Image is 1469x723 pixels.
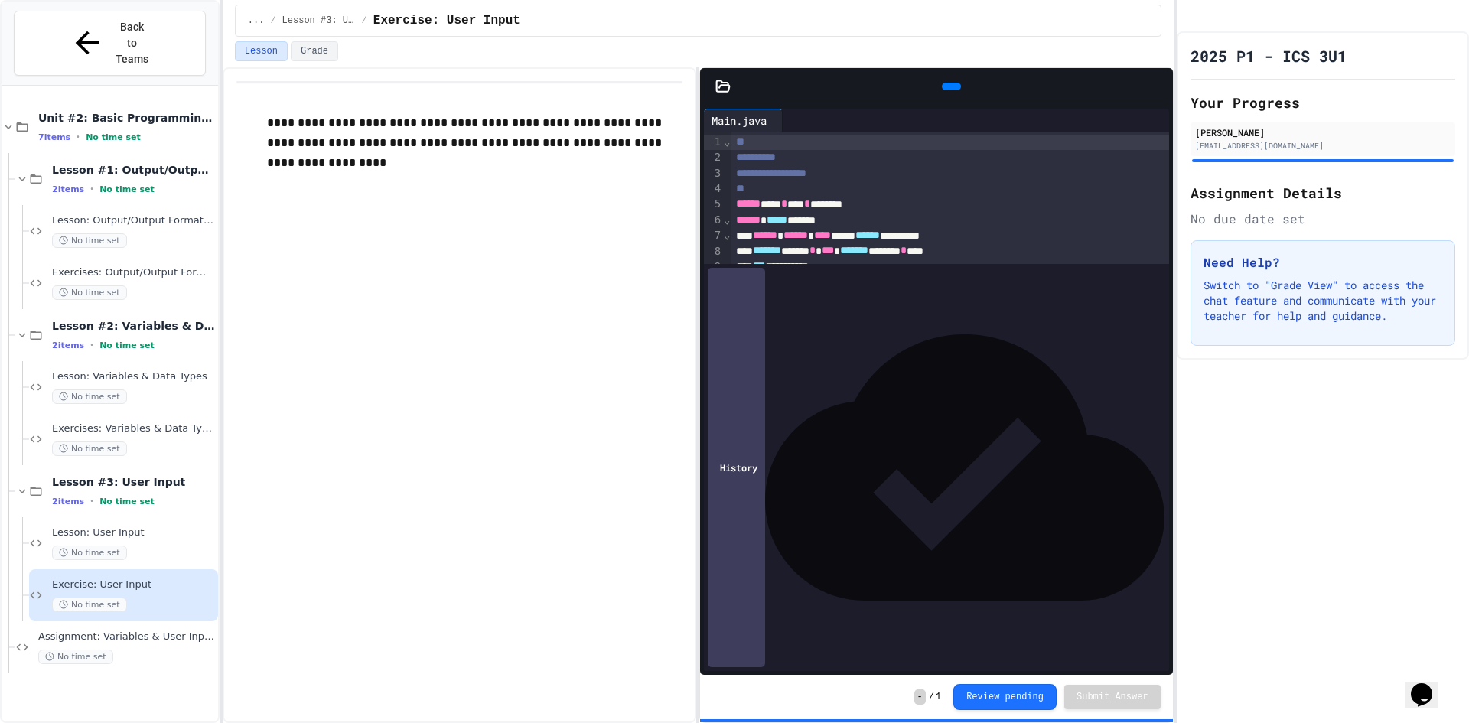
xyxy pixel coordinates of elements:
[704,181,723,197] div: 4
[38,650,113,664] span: No time set
[1191,182,1455,204] h2: Assignment Details
[1191,210,1455,228] div: No due date set
[77,131,80,143] span: •
[1191,45,1347,67] h1: 2025 P1 - ICS 3U1
[52,598,127,612] span: No time set
[704,228,723,243] div: 7
[1195,125,1451,139] div: [PERSON_NAME]
[52,184,84,194] span: 2 items
[99,340,155,350] span: No time set
[704,135,723,150] div: 1
[373,11,520,30] span: Exercise: User Input
[52,370,215,383] span: Lesson: Variables & Data Types
[248,15,265,27] span: ...
[1064,685,1161,709] button: Submit Answer
[38,111,215,125] span: Unit #2: Basic Programming Concepts
[708,268,765,667] div: History
[1195,140,1451,151] div: [EMAIL_ADDRESS][DOMAIN_NAME]
[704,166,723,181] div: 3
[282,15,356,27] span: Lesson #3: User Input
[52,266,215,279] span: Exercises: Output/Output Formatting
[99,497,155,506] span: No time set
[1077,691,1148,703] span: Submit Answer
[704,197,723,212] div: 5
[936,691,941,703] span: 1
[52,526,215,539] span: Lesson: User Input
[704,109,783,132] div: Main.java
[52,214,215,227] span: Lesson: Output/Output Formatting
[52,475,215,489] span: Lesson #3: User Input
[52,422,215,435] span: Exercises: Variables & Data Types
[114,19,150,67] span: Back to Teams
[704,259,723,275] div: 9
[52,497,84,506] span: 2 items
[704,213,723,228] div: 6
[14,11,206,76] button: Back to Teams
[914,689,926,705] span: -
[291,41,338,61] button: Grade
[704,112,774,129] div: Main.java
[270,15,275,27] span: /
[52,340,84,350] span: 2 items
[52,389,127,404] span: No time set
[38,132,70,142] span: 7 items
[1191,92,1455,113] h2: Your Progress
[1405,662,1454,708] iframe: chat widget
[99,184,155,194] span: No time set
[38,630,215,643] span: Assignment: Variables & User Input Practice
[52,441,127,456] span: No time set
[90,339,93,351] span: •
[86,132,141,142] span: No time set
[704,150,723,165] div: 2
[723,135,731,148] span: Fold line
[90,183,93,195] span: •
[52,163,215,177] span: Lesson #1: Output/Output Formatting
[723,229,731,241] span: Fold line
[52,578,215,591] span: Exercise: User Input
[723,213,731,226] span: Fold line
[1204,253,1442,272] h3: Need Help?
[362,15,367,27] span: /
[1204,278,1442,324] p: Switch to "Grade View" to access the chat feature and communicate with your teacher for help and ...
[52,546,127,560] span: No time set
[953,684,1057,710] button: Review pending
[704,244,723,259] div: 8
[52,319,215,333] span: Lesson #2: Variables & Data Types
[52,233,127,248] span: No time set
[929,691,934,703] span: /
[52,285,127,300] span: No time set
[235,41,288,61] button: Lesson
[90,495,93,507] span: •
